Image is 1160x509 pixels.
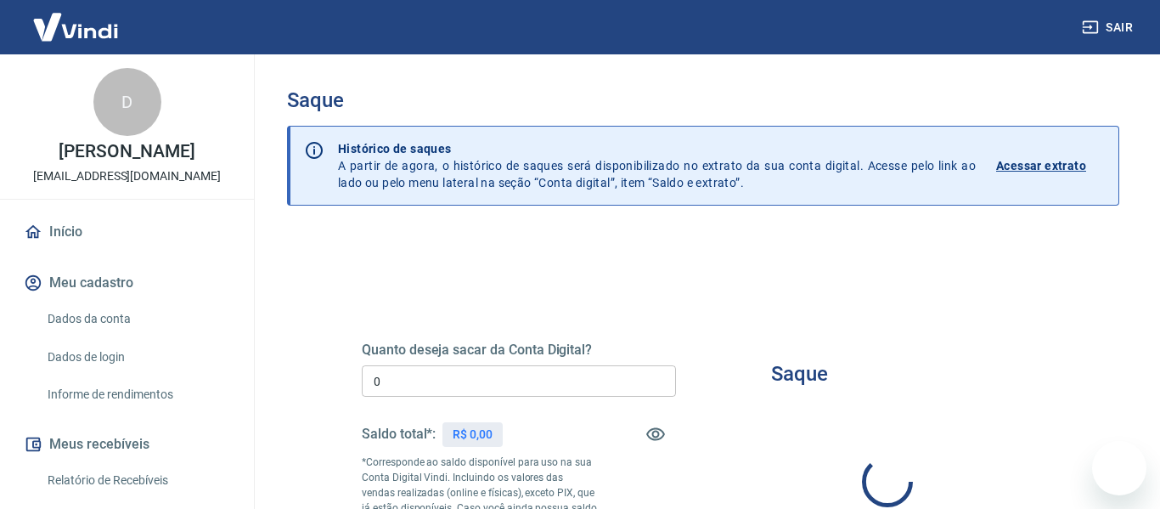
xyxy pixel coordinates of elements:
img: Vindi [20,1,131,53]
h3: Saque [771,362,828,386]
p: [PERSON_NAME] [59,143,194,161]
h5: Saldo total*: [362,426,436,443]
p: Histórico de saques [338,140,976,157]
a: Informe de rendimentos [41,377,234,412]
button: Meu cadastro [20,264,234,302]
a: Acessar extrato [996,140,1105,191]
iframe: Botão para abrir a janela de mensagens [1092,441,1146,495]
button: Sair [1078,12,1140,43]
div: D [93,68,161,136]
a: Relatório de Recebíveis [41,463,234,498]
h5: Quanto deseja sacar da Conta Digital? [362,342,676,359]
p: [EMAIL_ADDRESS][DOMAIN_NAME] [33,167,221,185]
a: Dados de login [41,340,234,375]
a: Início [20,213,234,251]
h3: Saque [287,88,1119,112]
button: Meus recebíveis [20,426,234,463]
p: Acessar extrato [996,157,1086,174]
p: A partir de agora, o histórico de saques será disponibilizado no extrato da sua conta digital. Ac... [338,140,976,191]
a: Dados da conta [41,302,234,337]
p: R$ 0,00 [453,426,493,444]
